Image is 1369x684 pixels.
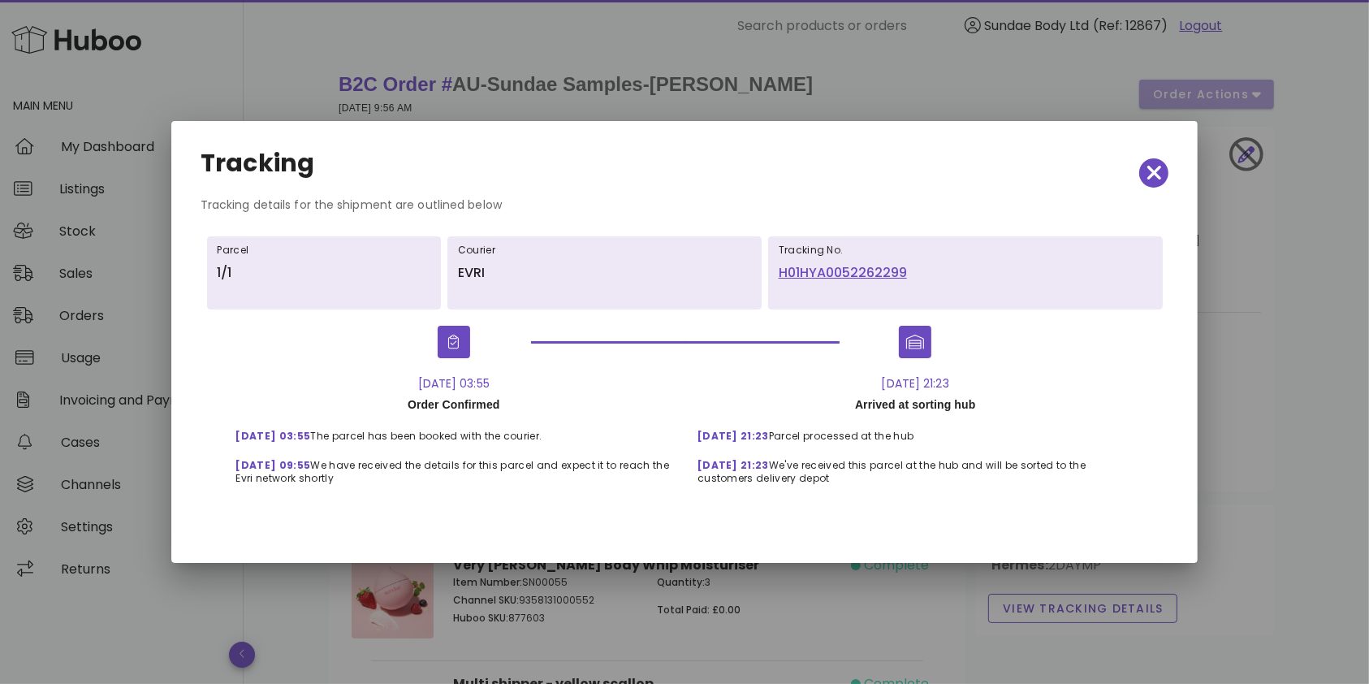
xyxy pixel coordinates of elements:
p: EVRI [458,263,751,283]
h6: Tracking No. [779,244,1152,257]
div: We have received the details for this parcel and expect it to reach the Evri network shortly [223,446,685,488]
div: Parcel processed at the hub [684,417,1147,446]
div: Tracking details for the shipment are outlined below [188,196,1182,227]
div: [DATE] 03:55 [223,374,685,392]
span: [DATE] 21:23 [697,458,769,472]
p: 1/1 [218,263,430,283]
div: [DATE] 21:23 [684,374,1147,392]
h2: Tracking [201,150,315,176]
h6: Courier [458,244,751,257]
div: The parcel has been booked with the courier. [223,417,685,446]
a: H01HYA0052262299 [779,263,1152,283]
span: [DATE] 21:23 [697,429,769,443]
div: We've received this parcel at the hub and will be sorted to the customers delivery depot [684,446,1147,488]
span: [DATE] 09:55 [236,458,311,472]
span: [DATE] 03:55 [236,429,311,443]
div: Order Confirmed [223,392,685,417]
div: Arrived at sorting hub [684,392,1147,417]
h6: Parcel [218,244,430,257]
